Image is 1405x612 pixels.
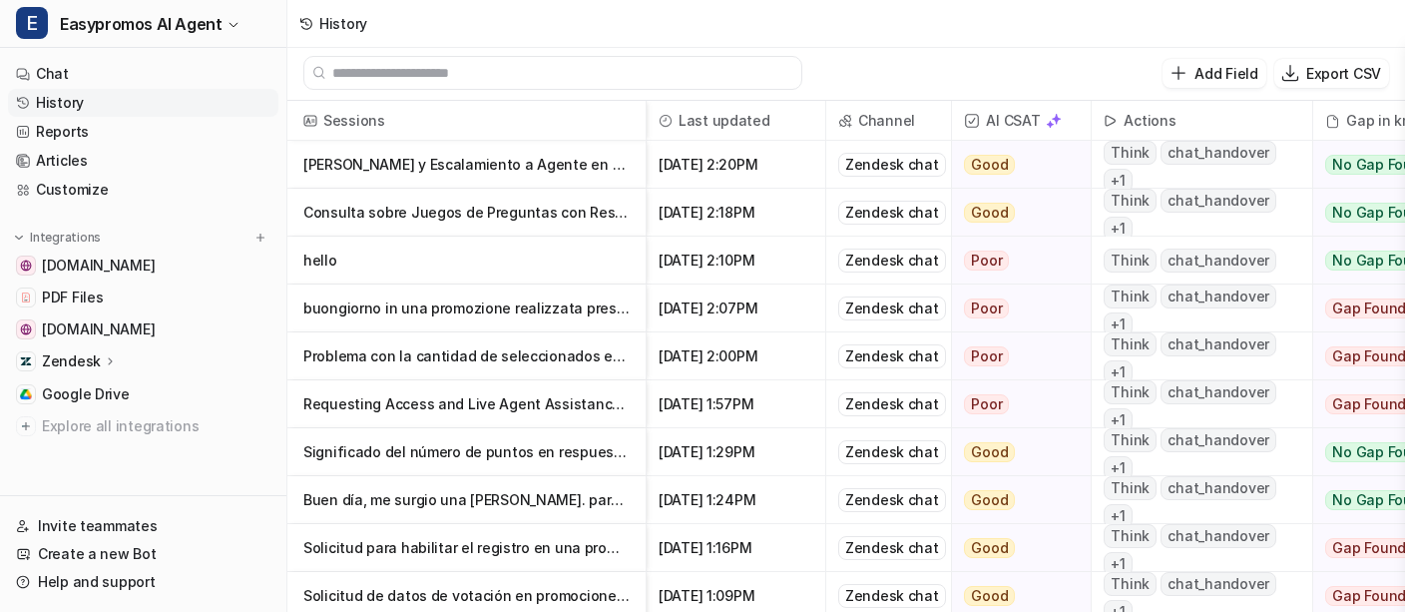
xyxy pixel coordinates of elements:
[838,201,946,225] div: Zendesk chat
[838,584,946,608] div: Zendesk chat
[838,440,946,464] div: Zendesk chat
[303,476,630,524] p: Buen día, me surgio una [PERSON_NAME]. para acceder al juego nosotros vamos a darle al cliente en...
[1104,189,1157,213] span: Think
[42,256,155,276] span: [DOMAIN_NAME]
[1124,101,1175,141] h2: Actions
[8,284,278,311] a: PDF FilesPDF Files
[8,412,278,440] a: Explore all integrations
[952,524,1079,572] button: Good
[8,512,278,540] a: Invite teammates
[952,332,1079,380] button: Poor
[952,189,1079,237] button: Good
[838,153,946,177] div: Zendesk chat
[303,285,630,332] p: buongiorno in una promozione realizzata presso vari punti vendita come faccio a capire [PERSON_NA...
[1104,169,1133,193] span: + 1
[1161,285,1276,308] span: chat_handover
[303,524,630,572] p: Solicitud para habilitar el registro en una promoción
[1161,141,1276,165] span: chat_handover
[42,384,130,404] span: Google Drive
[964,155,1015,175] span: Good
[16,416,36,436] img: explore all integrations
[655,380,817,428] span: [DATE] 1:57PM
[964,538,1015,558] span: Good
[303,189,630,237] p: Consulta sobre Juegos de Preguntas con Resultados Personalizados
[964,490,1015,510] span: Good
[952,141,1079,189] button: Good
[1104,141,1157,165] span: Think
[655,285,817,332] span: [DATE] 2:07PM
[303,141,630,189] p: [PERSON_NAME] y Escalamiento a Agente en Vivo
[1163,59,1265,88] button: Add Field
[952,285,1079,332] button: Poor
[838,344,946,368] div: Zendesk chat
[1306,63,1381,84] p: Export CSV
[655,141,817,189] span: [DATE] 2:20PM
[12,231,26,245] img: expand menu
[838,392,946,416] div: Zendesk chat
[1161,428,1276,452] span: chat_handover
[655,101,817,141] span: Last updated
[1104,249,1157,273] span: Think
[964,203,1015,223] span: Good
[1104,408,1133,432] span: + 1
[1104,217,1133,241] span: + 1
[8,89,278,117] a: History
[1104,332,1157,356] span: Think
[295,101,638,141] span: Sessions
[655,476,817,524] span: [DATE] 1:24PM
[838,488,946,512] div: Zendesk chat
[42,288,103,307] span: PDF Files
[1104,428,1157,452] span: Think
[8,568,278,596] a: Help and support
[8,252,278,280] a: easypromos-apiref.redoc.ly[DOMAIN_NAME]
[838,249,946,273] div: Zendesk chat
[8,60,278,88] a: Chat
[1104,312,1133,336] span: + 1
[1161,189,1276,213] span: chat_handover
[1274,59,1389,88] button: Export CSV
[655,189,817,237] span: [DATE] 2:18PM
[964,251,1009,271] span: Poor
[1104,380,1157,404] span: Think
[1161,524,1276,548] span: chat_handover
[952,237,1079,285] button: Poor
[1161,249,1276,273] span: chat_handover
[8,176,278,204] a: Customize
[8,380,278,408] a: Google DriveGoogle Drive
[20,388,32,400] img: Google Drive
[1104,572,1157,596] span: Think
[319,13,367,34] div: History
[8,315,278,343] a: www.easypromosapp.com[DOMAIN_NAME]
[42,351,101,371] p: Zendesk
[253,231,267,245] img: menu_add.svg
[20,260,32,272] img: easypromos-apiref.redoc.ly
[1104,360,1133,384] span: + 1
[834,101,943,141] span: Channel
[964,442,1015,462] span: Good
[8,118,278,146] a: Reports
[303,332,630,380] p: Problema con la cantidad de seleccionados en sorteo
[42,410,270,442] span: Explore all integrations
[303,428,630,476] p: Significado del número de puntos en respuestas de encuestas Easypromos
[952,428,1079,476] button: Good
[952,476,1079,524] button: Good
[20,355,32,367] img: Zendesk
[1104,552,1133,576] span: + 1
[303,380,630,428] p: Requesting Access and Live Agent Assistance for White Label Account
[1104,524,1157,548] span: Think
[60,10,222,38] span: Easypromos AI Agent
[960,101,1083,141] span: AI CSAT
[655,237,817,285] span: [DATE] 2:10PM
[838,536,946,560] div: Zendesk chat
[952,380,1079,428] button: Poor
[30,230,101,246] p: Integrations
[655,524,817,572] span: [DATE] 1:16PM
[303,237,630,285] p: hello
[42,319,155,339] span: [DOMAIN_NAME]
[964,394,1009,414] span: Poor
[964,299,1009,318] span: Poor
[655,332,817,380] span: [DATE] 2:00PM
[8,147,278,175] a: Articles
[20,292,32,304] img: PDF Files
